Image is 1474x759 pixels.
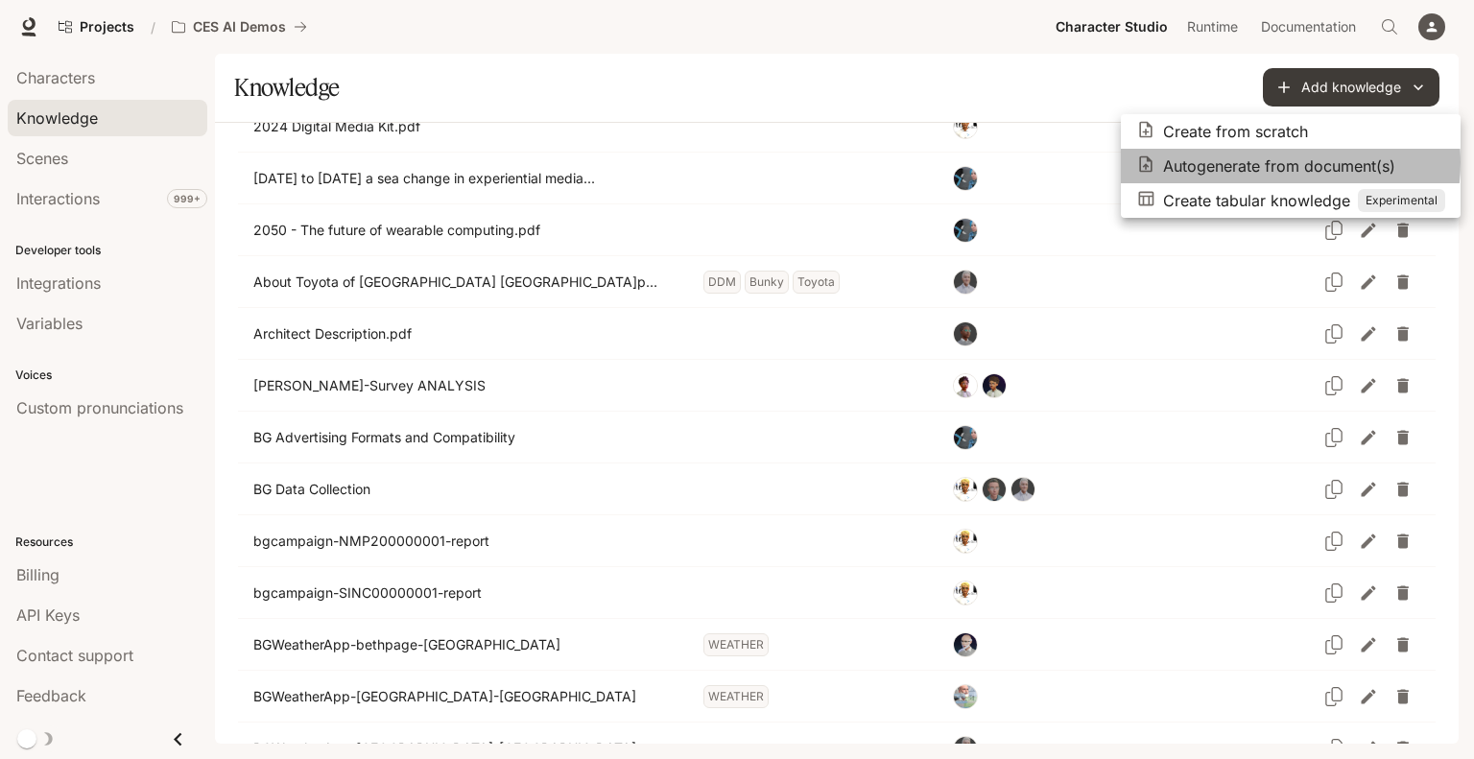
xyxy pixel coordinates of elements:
[1358,189,1445,212] div: This is an experimental feature, we do not recommend using in production environment
[1163,120,1308,143] p: Create from scratch
[1163,189,1350,212] p: Create tabular knowledge
[1163,154,1395,178] p: Autogenerate from document(s)
[1358,192,1445,209] span: Experimental
[1121,114,1461,218] ul: Add knowledge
